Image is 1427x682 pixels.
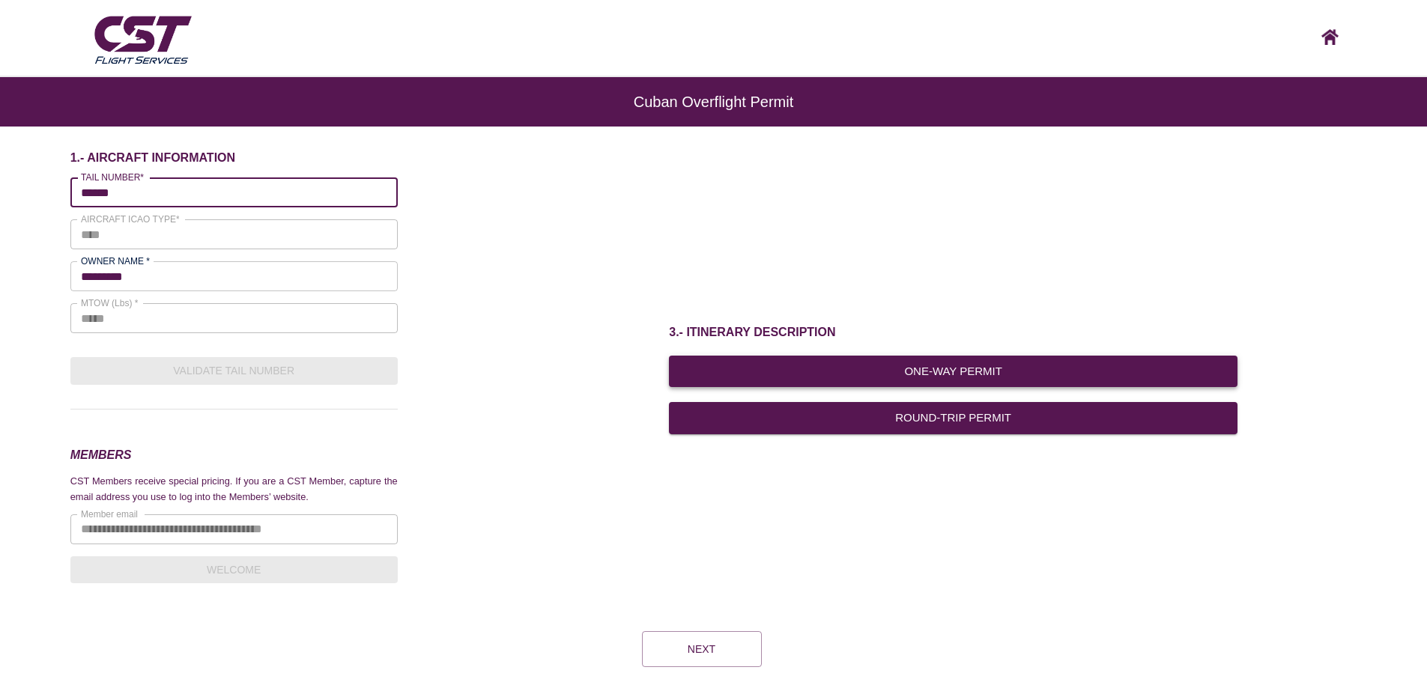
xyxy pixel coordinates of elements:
img: CST logo, click here to go home screen [1321,29,1339,45]
button: One-Way Permit [669,356,1237,387]
button: Next [642,631,762,667]
button: Round-Trip Permit [669,402,1237,433]
label: OWNER NAME * [81,255,150,267]
p: CST Members receive special pricing. If you are a CST Member, capture the email address you use t... [70,474,398,505]
h3: MEMBERS [70,445,398,465]
h6: 1.- AIRCRAFT INFORMATION [70,150,398,165]
label: AIRCRAFT ICAO TYPE* [81,213,180,225]
img: CST Flight Services logo [91,10,195,68]
h6: Cuban Overflight Permit [60,101,1367,103]
label: Member email [81,508,138,520]
label: TAIL NUMBER* [81,171,144,183]
label: MTOW (Lbs) * [81,296,138,309]
h1: 3.- ITINERARY DESCRIPTION [669,324,1237,341]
